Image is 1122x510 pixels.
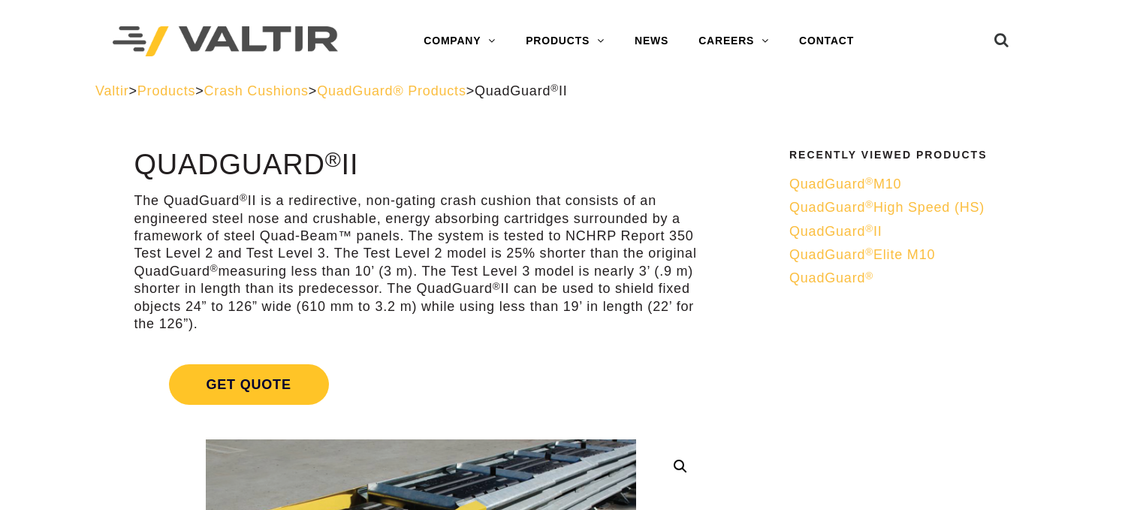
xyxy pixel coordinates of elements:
[789,176,1018,193] a: QuadGuard®M10
[137,83,195,98] a: Products
[789,270,873,285] span: QuadGuard
[134,346,708,423] a: Get Quote
[134,192,708,333] p: The QuadGuard II is a redirective, non-gating crash cushion that consists of an engineered steel ...
[789,149,1018,161] h2: Recently Viewed Products
[683,26,784,56] a: CAREERS
[325,147,342,171] sup: ®
[789,224,882,239] span: QuadGuard II
[204,83,309,98] a: Crash Cushions
[789,270,1018,287] a: QuadGuard®
[493,281,501,292] sup: ®
[789,246,1018,264] a: QuadGuard®Elite M10
[789,223,1018,240] a: QuadGuard®II
[240,192,248,204] sup: ®
[511,26,620,56] a: PRODUCTS
[865,199,873,210] sup: ®
[169,364,329,405] span: Get Quote
[475,83,568,98] span: QuadGuard II
[95,83,128,98] a: Valtir
[789,177,901,192] span: QuadGuard M10
[550,83,559,94] sup: ®
[210,263,219,274] sup: ®
[789,247,935,262] span: QuadGuard Elite M10
[409,26,511,56] a: COMPANY
[317,83,466,98] a: QuadGuard® Products
[113,26,338,57] img: Valtir
[95,83,1027,100] div: > > > >
[620,26,683,56] a: NEWS
[789,200,985,215] span: QuadGuard High Speed (HS)
[134,149,708,181] h1: QuadGuard II
[865,246,873,258] sup: ®
[865,223,873,234] sup: ®
[865,270,873,282] sup: ®
[789,199,1018,216] a: QuadGuard®High Speed (HS)
[784,26,869,56] a: CONTACT
[865,176,873,187] sup: ®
